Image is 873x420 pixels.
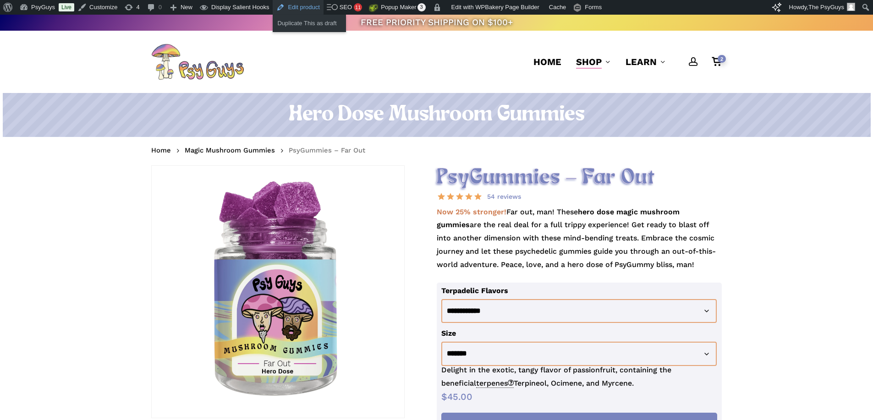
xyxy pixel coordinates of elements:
span: $ [441,391,447,402]
img: PsyGuys [151,44,244,80]
span: PsyGummies – Far Out [289,146,365,154]
p: Far out, man! These are the real deal for a full trippy experience! Get ready to blast off into a... [437,206,722,283]
a: Duplicate This as draft [273,17,346,29]
h2: PsyGummies – Far Out [437,165,722,191]
label: Size [441,329,456,338]
nav: Main Menu [526,31,722,93]
span: 2 [718,55,726,63]
a: Live [59,3,74,11]
div: 11 [354,3,362,11]
a: Magic Mushroom Gummies [185,146,275,155]
span: Shop [576,56,602,67]
p: Delight in the exotic, tangy flavor of passionfruit, containing the beneficial Terpineol, Ocimene... [441,364,718,390]
h1: Hero Dose Mushroom Gummies [151,102,722,128]
span: The PsyGuys [808,4,844,11]
span: 3 [417,3,426,11]
a: Learn [626,55,666,68]
a: Home [151,146,171,155]
a: Home [533,55,561,68]
img: Avatar photo [847,3,855,11]
a: Shop [576,55,611,68]
label: Terpadelic Flavors [441,286,508,295]
strong: Now 25% stronger! [437,207,506,216]
span: terpenes [476,379,514,388]
span: Learn [626,56,657,67]
span: Home [533,56,561,67]
bdi: 45.00 [441,391,472,402]
a: Cart [712,57,722,67]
